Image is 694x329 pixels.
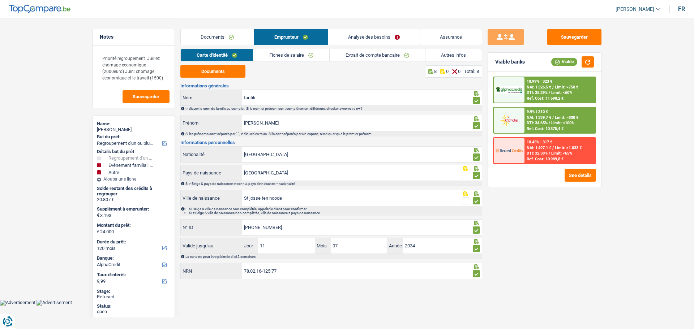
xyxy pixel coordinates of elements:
span: DTI: 32.38% [527,151,548,156]
img: AlphaCredit [496,86,522,94]
button: Sauvegarder [547,29,601,45]
input: AAAA [403,238,459,254]
div: Si les prénoms sont séparés par "-", indiquer les tous. S'ils sont séparés par un espace, n'indiq... [185,132,481,136]
h3: Informations personnelles [180,140,482,145]
label: Durée du prêt: [97,239,169,245]
label: But du prêt: [97,134,169,140]
a: Autres infos [425,49,482,61]
div: 20.807 € [97,197,170,203]
input: MM [331,238,387,254]
label: Supplément à emprunter: [97,206,169,212]
div: Name: [97,121,170,127]
li: Si Belge & ville de naissance non complétée, appeler le client pour confirmer [189,207,481,211]
div: Ajouter une ligne [97,177,170,182]
span: € [97,212,99,218]
span: NAI: 1 339,7 € [527,115,551,120]
button: Sauvegarder [123,90,170,103]
div: Refused [97,294,170,300]
label: Pays de naissance [181,165,242,181]
div: Viable [551,58,577,66]
div: 10.45% | 317 € [527,140,552,144]
div: Détails but du prêt [97,149,170,155]
label: Montant du prêt: [97,222,169,228]
span: Limit: >1.033 € [555,146,582,150]
label: Prénom [181,115,242,131]
div: Indiquer le nom de famille au complet. Si le nom et prénom sont complétement différents, checker ... [185,107,481,111]
label: N° ID [181,220,242,235]
span: [PERSON_NAME] [616,6,654,12]
label: Année [387,238,403,254]
div: 9.9% | 310 € [527,109,548,114]
span: Limit: <100% [551,121,574,125]
div: Stage: [97,289,170,294]
p: 8 [434,69,437,74]
span: Limit: <60% [551,90,572,95]
input: Belgique [242,165,460,181]
label: Nationalité [181,147,242,162]
a: Extrait de compte bancaire [330,49,425,61]
li: Si ≠ Belge & ville de naissance non complétée, ville de naissance = pays de naissance [189,211,481,215]
label: Jour [242,238,258,254]
div: Status: [97,303,170,309]
input: 12.12.12-123.12 [242,263,460,279]
input: 590-1234567-89 [242,220,460,235]
p: 0 [446,69,449,74]
label: Mois [315,238,331,254]
h5: Notes [100,34,167,40]
input: Belgique [242,147,460,162]
span: Limit: >800 € [555,115,578,120]
div: open [97,309,170,315]
img: Advertisement [37,300,72,306]
a: [PERSON_NAME] [610,3,660,15]
span: / [549,121,550,125]
span: Sauvegarder [133,94,159,99]
span: / [552,85,554,90]
span: € [97,229,99,235]
div: Ref. Cost: 11 598,2 € [527,96,564,101]
label: NRN [181,263,242,279]
h3: Informations générales [180,83,482,88]
label: Ville de naissance [181,190,242,206]
a: Fiches de salaire [253,49,329,61]
a: Analyse des besoins [328,29,420,45]
span: Limit: >750 € [555,85,578,90]
span: NAI: 1 497,1 € [527,146,551,150]
img: Cofidis [496,113,522,127]
label: Taux d'intérêt: [97,272,169,278]
input: JJ [258,238,314,254]
div: Ref. Cost: 10 989,8 € [527,157,564,161]
a: Carte d'identité [181,49,253,61]
div: fr [678,5,685,12]
a: Emprunteur [254,29,327,45]
span: / [549,90,550,95]
p: 0 [458,69,460,74]
label: Valide jusqu'au [181,240,242,252]
span: DTI: 34.65% [527,121,548,125]
span: / [549,151,550,156]
button: See details [565,169,596,182]
div: Ref. Cost: 10 375,4 € [527,126,564,131]
div: Si ≠ Belge & pays de naissance inconnu, pays de naisance = nationalité [185,182,481,186]
div: Solde restant des crédits à regrouper [97,186,170,197]
span: Limit: <65% [551,151,572,156]
span: NAI: 1 326,5 € [527,85,551,90]
a: Assurance [420,29,482,45]
img: TopCompare Logo [9,5,70,13]
div: Total: 8 [464,69,479,74]
div: 10.99% | 323 € [527,79,552,84]
label: Banque: [97,255,169,261]
div: [PERSON_NAME] [97,127,170,133]
button: Documents [180,65,245,78]
img: Record Credits [496,144,522,157]
span: / [552,146,554,150]
label: Nom [181,90,242,105]
span: / [552,115,554,120]
div: Viable banks [495,59,525,65]
span: DTI: 35.29% [527,90,548,95]
a: Documents [181,29,254,45]
div: La carte ne peut être périmée d'ici 2 semaines [185,255,481,259]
